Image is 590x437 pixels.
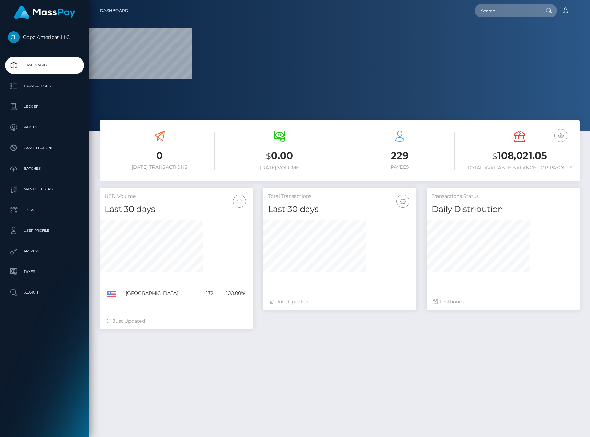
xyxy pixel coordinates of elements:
[105,149,215,162] h3: 0
[5,284,84,301] a: Search
[5,160,84,177] a: Batches
[345,164,455,170] h6: Payees
[270,298,409,306] div: Just Updated
[106,318,246,325] div: Just Updated
[5,201,84,218] a: Links
[465,165,575,171] h6: Total Available Balance for Payouts
[8,205,81,215] p: Links
[8,163,81,174] p: Batches
[105,203,248,215] h4: Last 30 days
[5,119,84,136] a: Payees
[100,3,128,18] a: Dashboard
[225,165,335,171] h6: [DATE] Volume
[105,164,215,170] h6: [DATE] Transactions
[8,122,81,132] p: Payees
[8,225,81,236] p: User Profile
[5,57,84,74] a: Dashboard
[5,77,84,95] a: Transactions
[5,139,84,157] a: Cancellations
[8,267,81,277] p: Taxes
[465,149,575,163] h3: 108,021.05
[5,34,84,40] span: Cope Americas LLC
[8,143,81,153] p: Cancellations
[266,151,271,161] small: $
[432,203,575,215] h4: Daily Distribution
[5,263,84,280] a: Taxes
[432,193,575,200] h5: Transactions Status
[107,291,116,297] img: US.png
[8,31,20,43] img: Cope Americas LLC
[268,203,411,215] h4: Last 30 days
[8,287,81,298] p: Search
[105,193,248,200] h5: USD Volume
[200,286,216,301] td: 172
[123,286,200,301] td: [GEOGRAPHIC_DATA]
[5,222,84,239] a: User Profile
[5,181,84,198] a: Manage Users
[345,149,455,162] h3: 229
[14,6,75,19] img: MassPay Logo
[268,193,411,200] h5: Total Transactions
[216,286,248,301] td: 100.00%
[5,98,84,115] a: Ledger
[225,149,335,163] h3: 0.00
[5,243,84,260] a: API Keys
[8,246,81,256] p: API Keys
[433,298,573,306] div: Last hours
[8,184,81,194] p: Manage Users
[8,60,81,71] p: Dashboard
[475,4,539,17] input: Search...
[492,151,497,161] small: $
[8,81,81,91] p: Transactions
[8,102,81,112] p: Ledger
